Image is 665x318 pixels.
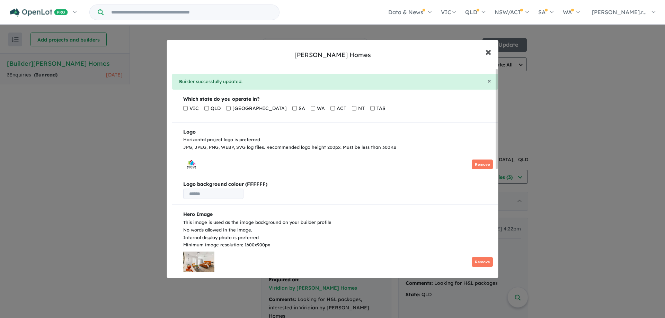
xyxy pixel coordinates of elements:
[211,105,221,113] span: QLD
[183,219,493,249] div: This image is used as the image background on your builder profile No words allowed in the image....
[232,105,287,113] span: [GEOGRAPHIC_DATA]
[183,103,188,113] input: VIC
[172,74,498,90] div: Builder successfully updated.
[330,103,335,113] input: ACT
[311,103,315,113] input: WA
[488,78,491,84] button: Close
[472,160,493,170] button: Remove
[183,180,493,189] b: Logo background colour (FFFFFF)
[10,8,68,17] img: Openlot PRO Logo White
[183,136,493,151] div: Horizontal project logo is preferred JPG, JPEG, PNG, WEBP, SVG log files. Recommended logo height...
[183,252,214,272] img: Hudson%20Homes___1758668198.jpg
[299,105,305,113] span: SA
[358,105,365,113] span: NT
[105,5,278,20] input: Try estate name, suburb, builder or developer
[183,96,260,102] b: Which state do you operate in?
[183,129,196,135] b: Logo
[472,257,493,267] button: Remove
[376,105,385,113] span: TAS
[485,44,491,59] span: ×
[189,105,199,113] span: VIC
[317,105,325,113] span: WA
[183,211,213,217] b: Hero Image
[292,103,297,113] input: SA
[352,103,356,113] input: NT
[592,9,647,16] span: [PERSON_NAME].r...
[488,77,491,85] span: ×
[183,154,200,175] img: Hudson%20Homes___1753162184.png
[294,51,371,60] div: [PERSON_NAME] Homes
[226,103,231,113] input: [GEOGRAPHIC_DATA]
[370,103,375,113] input: TAS
[337,105,346,113] span: ACT
[204,103,209,113] input: QLD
